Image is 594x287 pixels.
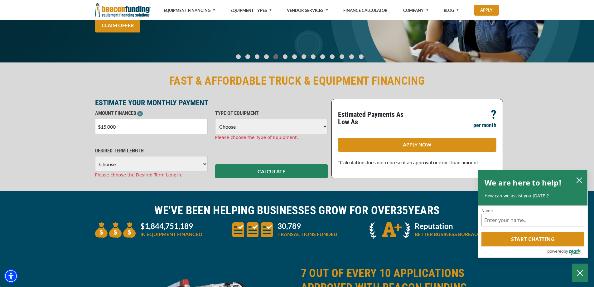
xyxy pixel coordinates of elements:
[95,99,328,106] p: ESTIMATE YOUR MONTHLY PAYMENT
[215,110,328,117] p: TYPE OF EQUIPMENT
[140,222,202,230] p: $1,844,751,189
[310,54,317,59] a: Go To Slide 8
[244,54,252,59] a: Go To Slide 1
[474,5,499,16] a: Apply
[300,54,308,59] a: Go To Slide 7
[95,18,140,32] a: CLAIM OFFER
[291,54,298,59] a: Go To Slide 6
[95,147,208,155] p: DESIRED TERM LENGTH
[95,203,499,218] h2: WE'VE BEEN HELPING BUSINESSES GROW FOR OVER YEARS
[481,214,584,226] input: Name
[95,119,208,134] input: $
[574,176,584,184] button: close chatbox
[95,172,208,178] div: Please choose the Desired Term Length.
[478,170,588,258] div: olark chatbox
[572,264,588,282] button: Close Chatbox
[564,247,568,255] span: by
[338,111,413,126] p: Estimated Payments As Low As
[215,164,328,178] button: CALCULATE
[348,54,355,59] a: Go To Slide 12
[95,74,499,88] h2: FAST & AFFORDABLE TRUCK & EQUIPMENT FINANCING
[328,54,336,59] a: Go To Slide 10
[357,54,365,59] a: Go To Slide 13
[397,204,408,217] span: 35
[4,269,18,283] div: Accessibility Menu
[215,134,328,141] div: Please choose the Type of Equipment.
[415,222,478,230] p: Reputation
[282,54,289,59] a: Go To Slide 5
[338,138,496,152] a: APPLY NOW
[369,222,410,239] img: A + icon
[254,54,261,59] a: Go To Slide 2
[235,54,242,59] a: Go To Slide 0
[319,54,326,59] a: Go To Slide 9
[272,54,280,59] a: Go To Slide 4
[491,111,496,118] p: ?
[481,209,584,213] label: Name
[473,121,496,129] p: per month
[481,232,584,246] button: Start chatting
[547,247,587,257] a: Powered by Olark
[278,222,337,230] p: 30,789
[278,230,337,238] p: TRANSACTIONS FUNDED
[338,54,346,59] a: Go To Slide 11
[485,176,562,189] h2: We are here to help!
[95,110,208,117] p: AMOUNT FINANCED
[415,230,478,238] p: BETTER BUSINESS BUREAU
[232,222,273,237] img: three document icons to convery large amount of transactions funded
[140,230,202,238] p: IN EQUIPMENT FINANCED
[485,193,581,199] p: How can we assist you [DATE]?
[95,222,136,238] img: three money bags to convey large amount of equipment financed
[263,54,270,59] a: Go To Slide 3
[338,159,479,165] span: *Calculation does not represent an approval or exact loan amount.
[547,247,563,255] span: powered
